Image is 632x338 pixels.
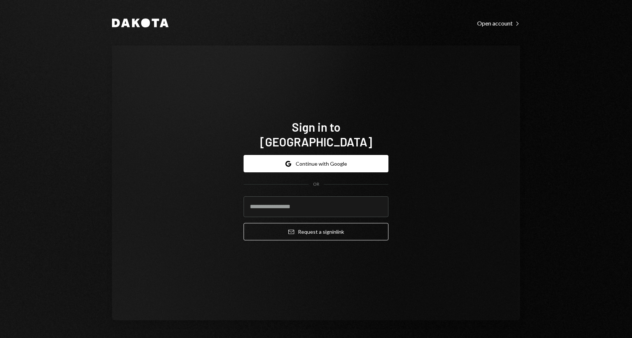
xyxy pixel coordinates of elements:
h1: Sign in to [GEOGRAPHIC_DATA] [244,119,388,149]
div: Open account [477,20,520,27]
button: Request a signinlink [244,223,388,240]
a: Open account [477,19,520,27]
div: OR [313,181,319,187]
button: Continue with Google [244,155,388,172]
